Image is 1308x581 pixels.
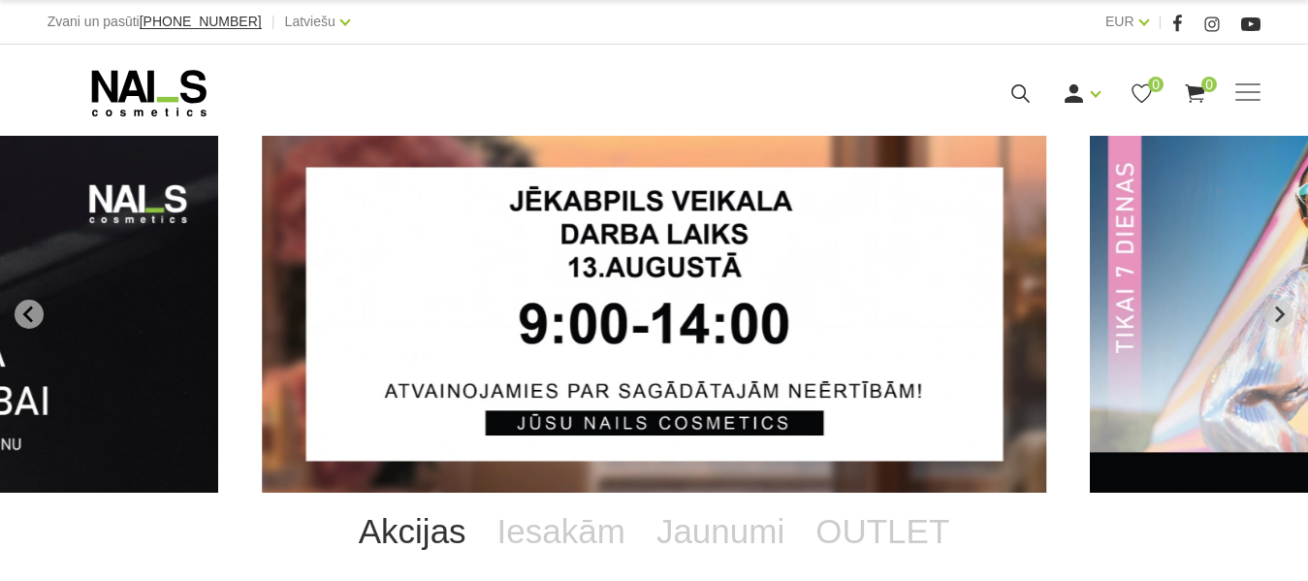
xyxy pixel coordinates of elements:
[1201,77,1217,92] span: 0
[285,10,335,33] a: Latviešu
[1183,81,1207,106] a: 0
[800,493,965,570] a: OUTLET
[271,10,275,34] span: |
[48,10,262,34] div: Zvani un pasūti
[1105,10,1134,33] a: EUR
[1264,300,1293,329] button: Next slide
[482,493,641,570] a: Iesakām
[262,136,1046,493] li: 1 of 12
[1159,10,1163,34] span: |
[140,15,262,29] a: [PHONE_NUMBER]
[641,493,800,570] a: Jaunumi
[140,14,262,29] span: [PHONE_NUMBER]
[15,300,44,329] button: Go to last slide
[1148,77,1164,92] span: 0
[343,493,482,570] a: Akcijas
[1130,81,1154,106] a: 0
